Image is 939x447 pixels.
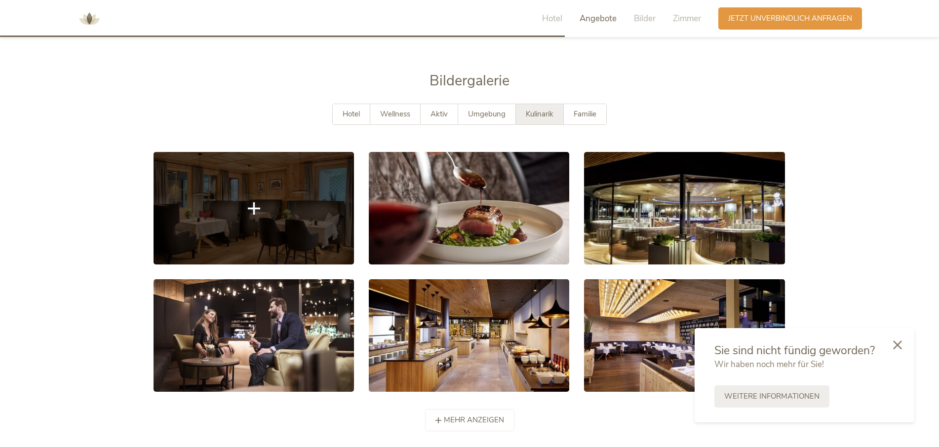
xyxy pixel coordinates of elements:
[430,71,509,90] span: Bildergalerie
[343,109,360,119] span: Hotel
[526,109,553,119] span: Kulinarik
[75,15,104,22] a: AMONTI & LUNARIS Wellnessresort
[380,109,410,119] span: Wellness
[580,13,617,24] span: Angebote
[634,13,656,24] span: Bilder
[574,109,596,119] span: Familie
[714,385,829,408] a: Weitere Informationen
[542,13,562,24] span: Hotel
[430,109,448,119] span: Aktiv
[673,13,701,24] span: Zimmer
[728,13,852,24] span: Jetzt unverbindlich anfragen
[468,109,506,119] span: Umgebung
[75,4,104,34] img: AMONTI & LUNARIS Wellnessresort
[444,415,504,425] span: mehr anzeigen
[724,391,820,402] span: Weitere Informationen
[714,343,875,358] span: Sie sind nicht fündig geworden?
[714,359,824,370] span: Wir haben noch mehr für Sie!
